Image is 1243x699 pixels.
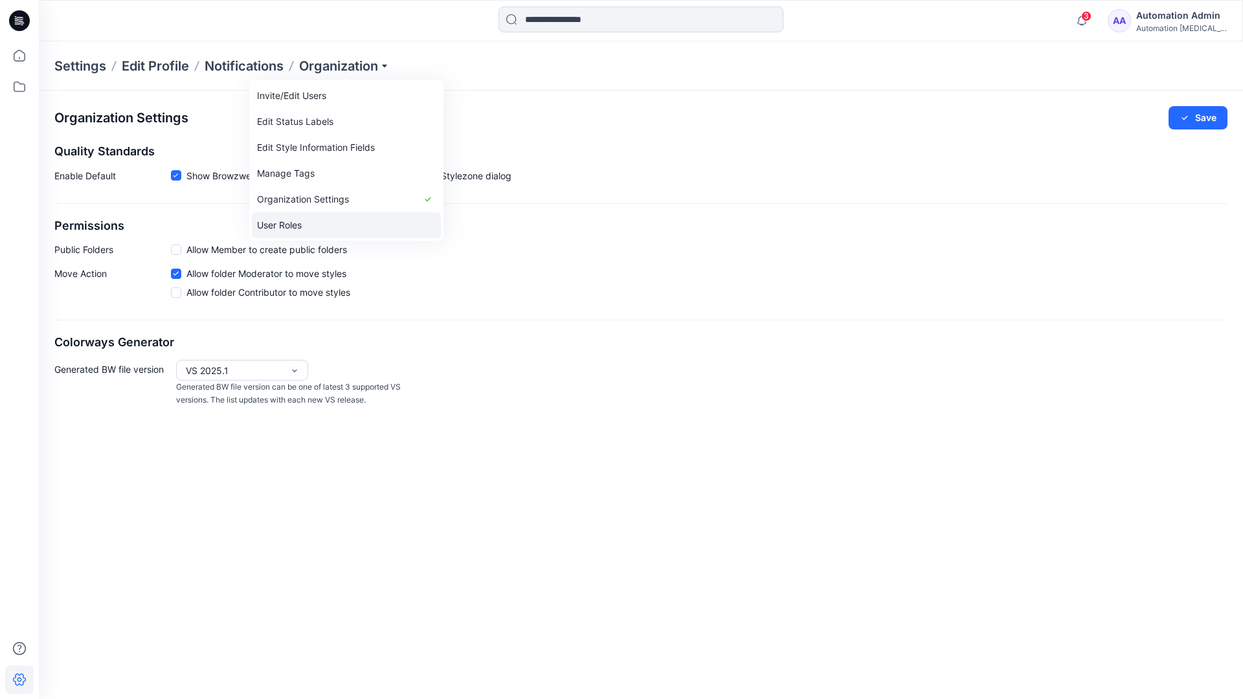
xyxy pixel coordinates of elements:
[186,285,350,299] span: Allow folder Contributor to move styles
[54,243,171,256] p: Public Folders
[1081,11,1092,21] span: 3
[1136,8,1227,23] div: Automation Admin
[205,57,284,75] a: Notifications
[252,161,441,186] a: Manage Tags
[54,360,171,407] p: Generated BW file version
[1136,23,1227,33] div: Automation [MEDICAL_DATA]...
[252,83,441,109] a: Invite/Edit Users
[252,109,441,135] a: Edit Status Labels
[186,243,347,256] span: Allow Member to create public folders
[54,169,171,188] p: Enable Default
[54,111,188,126] h2: Organization Settings
[54,145,1227,159] h2: Quality Standards
[122,57,189,75] a: Edit Profile
[186,364,283,377] div: VS 2025.1
[176,381,407,407] p: Generated BW file version can be one of latest 3 supported VS versions. The list updates with eac...
[186,169,511,183] span: Show Browzwear’s default quality standards in the Share to Stylezone dialog
[54,267,171,304] p: Move Action
[1169,106,1227,129] button: Save
[54,219,1227,233] h2: Permissions
[1108,9,1131,32] div: AA
[54,57,106,75] p: Settings
[54,336,1227,349] h2: Colorways Generator
[186,267,346,280] span: Allow folder Moderator to move styles
[252,212,441,238] a: User Roles
[252,186,441,212] a: Organization Settings
[252,135,441,161] a: Edit Style Information Fields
